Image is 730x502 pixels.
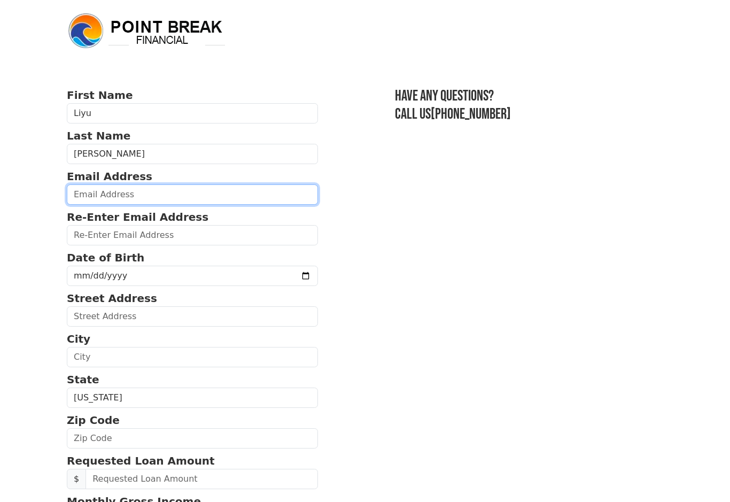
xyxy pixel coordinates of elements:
strong: Re-Enter Email Address [67,211,208,223]
strong: State [67,373,99,386]
input: Re-Enter Email Address [67,225,318,245]
img: logo.png [67,12,227,50]
input: Street Address [67,306,318,327]
input: Email Address [67,184,318,205]
strong: Street Address [67,292,157,305]
strong: Email Address [67,170,152,183]
input: First Name [67,103,318,123]
h3: Have any questions? [395,87,663,105]
strong: Date of Birth [67,251,144,264]
a: [PHONE_NUMBER] [431,105,511,123]
input: Last Name [67,144,318,164]
strong: City [67,333,90,345]
input: City [67,347,318,367]
strong: Requested Loan Amount [67,454,215,467]
span: $ [67,469,86,489]
strong: First Name [67,89,133,102]
input: Zip Code [67,428,318,449]
strong: Zip Code [67,414,120,427]
strong: Last Name [67,129,130,142]
input: Requested Loan Amount [86,469,318,489]
h3: Call us [395,105,663,123]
